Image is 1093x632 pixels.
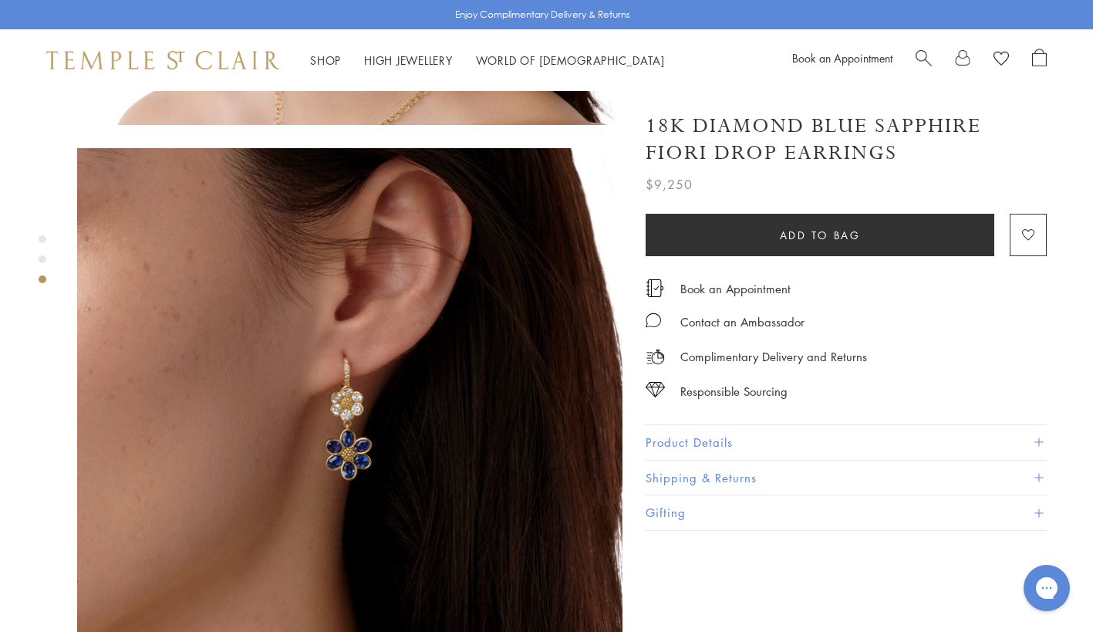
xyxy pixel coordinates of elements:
div: Contact an Ambassador [680,313,805,332]
a: High JewelleryHigh Jewellery [364,52,453,68]
img: icon_sourcing.svg [646,382,665,397]
div: Product gallery navigation [39,232,46,296]
span: $9,250 [646,174,693,194]
iframe: Gorgias live chat messenger [1016,559,1078,617]
h1: 18K Diamond Blue Sapphire Fiori Drop Earrings [646,113,1047,167]
img: icon_delivery.svg [646,347,665,367]
img: icon_appointment.svg [646,279,664,297]
img: MessageIcon-01_2.svg [646,313,661,328]
a: Book an Appointment [680,280,791,297]
button: Add to bag [646,214,994,256]
button: Shipping & Returns [646,461,1047,495]
button: Gifting [646,495,1047,530]
div: Responsible Sourcing [680,382,788,401]
button: Product Details [646,425,1047,460]
a: ShopShop [310,52,341,68]
nav: Main navigation [310,51,665,70]
img: Temple St. Clair [46,51,279,69]
p: Enjoy Complimentary Delivery & Returns [455,7,630,22]
a: Book an Appointment [792,50,892,66]
span: Add to bag [780,227,861,244]
a: View Wishlist [993,49,1009,72]
a: World of [DEMOGRAPHIC_DATA]World of [DEMOGRAPHIC_DATA] [476,52,665,68]
p: Complimentary Delivery and Returns [680,347,867,367]
a: Open Shopping Bag [1032,49,1047,72]
a: Search [916,49,932,72]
